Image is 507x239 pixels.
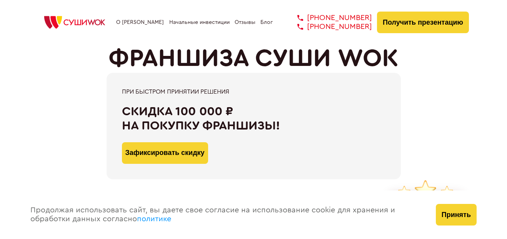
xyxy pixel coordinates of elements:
img: СУШИWOK [38,14,111,31]
button: Зафиксировать скидку [122,142,208,164]
a: [PHONE_NUMBER] [286,22,372,31]
div: Скидка 100 000 ₽ на покупку франшизы! [122,104,385,133]
a: Начальные инвестиции [169,19,230,25]
a: Отзывы [235,19,255,25]
a: Блог [260,19,273,25]
a: политике [137,215,171,223]
button: Принять [436,204,477,226]
a: О [PERSON_NAME] [116,19,164,25]
a: [PHONE_NUMBER] [286,13,372,22]
div: При быстром принятии решения [122,88,385,95]
button: Получить презентацию [377,12,469,33]
div: Продолжая использовать сайт, вы даете свое согласие на использование cookie для хранения и обрабо... [23,190,428,239]
h1: ФРАНШИЗА СУШИ WOK [108,44,399,73]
